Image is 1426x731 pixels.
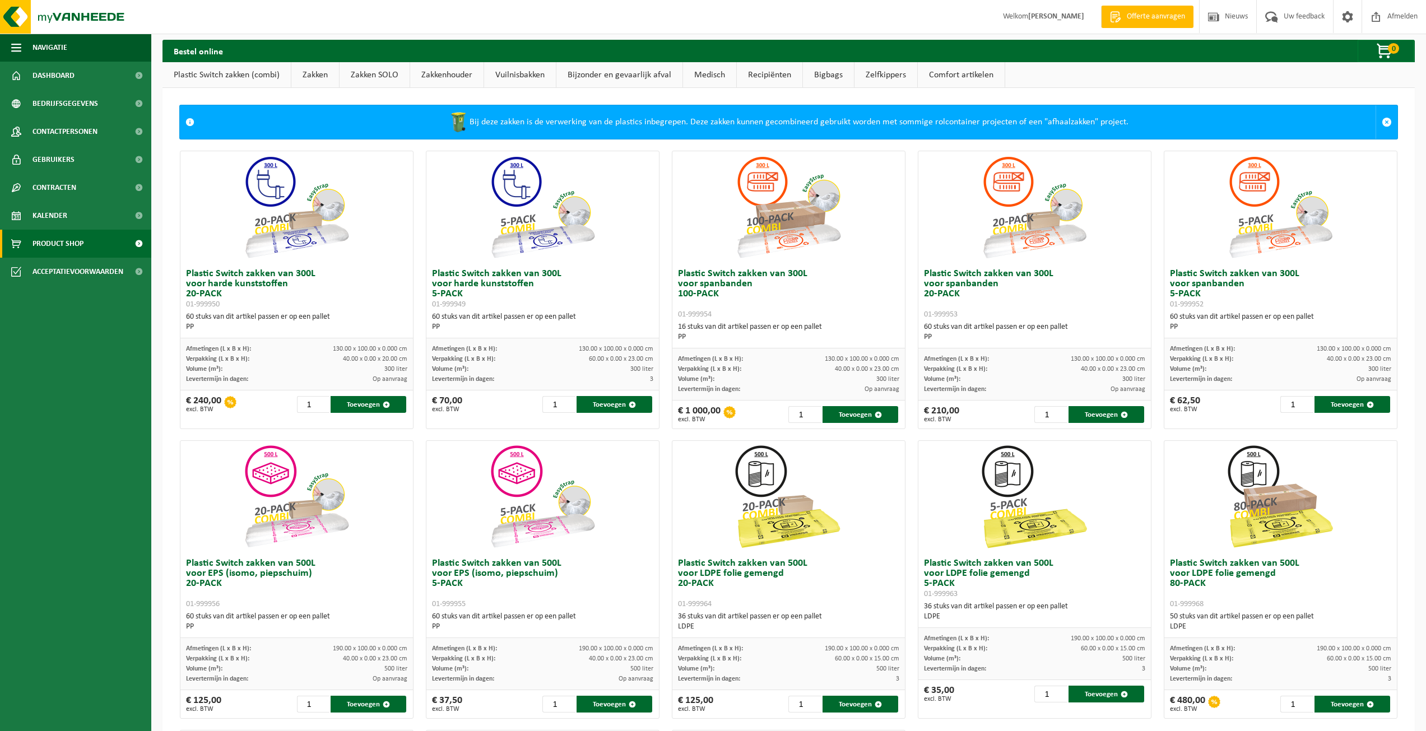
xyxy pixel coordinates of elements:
h3: Plastic Switch zakken van 300L voor spanbanden 100-PACK [678,269,899,319]
span: Volume (m³): [1170,366,1206,373]
span: 01-999963 [924,590,958,598]
div: 60 stuks van dit artikel passen er op een pallet [924,322,1145,342]
span: 60.00 x 0.00 x 15.00 cm [1081,645,1145,652]
span: Op aanvraag [373,676,407,682]
span: Op aanvraag [865,386,899,393]
span: 190.00 x 100.00 x 0.000 cm [1317,645,1391,652]
span: Verpakking (L x B x H): [924,366,987,373]
span: 500 liter [876,665,899,672]
span: Levertermijn in dagen: [1170,376,1232,383]
div: PP [432,622,653,632]
span: Product Shop [32,230,83,258]
span: 130.00 x 100.00 x 0.000 cm [333,346,407,352]
span: Op aanvraag [1111,386,1145,393]
input: 1 [297,396,329,413]
span: Volume (m³): [432,366,468,373]
img: 01-999968 [1224,441,1336,553]
div: PP [186,622,407,632]
span: Volume (m³): [924,376,960,383]
input: 1 [1280,696,1313,713]
span: Contracten [32,174,76,202]
div: 36 stuks van dit artikel passen er op een pallet [924,602,1145,622]
div: 60 stuks van dit artikel passen er op een pallet [432,612,653,632]
span: 40.00 x 0.00 x 23.00 cm [589,655,653,662]
span: 190.00 x 100.00 x 0.000 cm [579,645,653,652]
input: 1 [542,396,575,413]
img: 01-999949 [486,151,598,263]
button: Toevoegen [577,396,652,413]
input: 1 [788,696,821,713]
span: 130.00 x 100.00 x 0.000 cm [579,346,653,352]
div: LDPE [924,612,1145,622]
div: PP [924,332,1145,342]
button: Toevoegen [577,696,652,713]
span: 300 liter [630,366,653,373]
span: Levertermijn in dagen: [432,676,494,682]
span: Levertermijn in dagen: [924,665,986,672]
img: 01-999952 [1224,151,1336,263]
img: 01-999953 [978,151,1090,263]
button: Toevoegen [331,396,406,413]
button: Toevoegen [331,696,406,713]
h3: Plastic Switch zakken van 300L voor spanbanden 5-PACK [1170,269,1391,309]
span: Kalender [32,202,67,230]
span: Levertermijn in dagen: [678,676,740,682]
span: Afmetingen (L x B x H): [678,645,743,652]
a: Zakken SOLO [340,62,410,88]
span: 01-999954 [678,310,712,319]
img: 01-999950 [240,151,352,263]
span: Afmetingen (L x B x H): [1170,645,1235,652]
div: € 240,00 [186,396,221,413]
span: 01-999952 [1170,300,1204,309]
span: Volume (m³): [432,665,468,672]
input: 1 [1280,396,1313,413]
span: excl. BTW [186,706,221,713]
input: 1 [297,696,329,713]
div: PP [432,322,653,332]
span: Bedrijfsgegevens [32,90,98,118]
h2: Bestel online [162,40,234,62]
button: Toevoegen [1069,406,1144,423]
span: Verpakking (L x B x H): [186,356,249,362]
h3: Plastic Switch zakken van 500L voor EPS (isomo, piepschuim) 5-PACK [432,558,653,609]
span: Volume (m³): [1170,665,1206,672]
a: Offerte aanvragen [1101,6,1193,28]
span: 40.00 x 0.00 x 23.00 cm [1081,366,1145,373]
span: 40.00 x 0.00 x 23.00 cm [835,366,899,373]
span: Verpakking (L x B x H): [1170,356,1233,362]
button: 0 [1358,40,1414,62]
h3: Plastic Switch zakken van 500L voor LDPE folie gemengd 5-PACK [924,558,1145,599]
span: 190.00 x 100.00 x 0.000 cm [1071,635,1145,642]
h3: Plastic Switch zakken van 500L voor LDPE folie gemengd 80-PACK [1170,558,1391,609]
div: 60 stuks van dit artikel passen er op een pallet [1170,312,1391,332]
h3: Plastic Switch zakken van 300L voor harde kunststoffen 5-PACK [432,269,653,309]
span: excl. BTW [1170,706,1205,713]
input: 1 [788,406,821,423]
div: 60 stuks van dit artikel passen er op een pallet [186,312,407,332]
span: 3 [650,376,653,383]
span: Op aanvraag [373,376,407,383]
span: Contactpersonen [32,118,97,146]
span: Dashboard [32,62,75,90]
img: 01-999955 [486,441,598,553]
button: Toevoegen [823,696,898,713]
div: LDPE [678,622,899,632]
span: 01-999955 [432,600,466,608]
span: 300 liter [384,366,407,373]
span: Volume (m³): [924,655,960,662]
span: excl. BTW [432,706,462,713]
img: 01-999963 [978,441,1090,553]
span: Levertermijn in dagen: [186,376,248,383]
h3: Plastic Switch zakken van 500L voor EPS (isomo, piepschuim) 20-PACK [186,558,407,609]
span: 190.00 x 100.00 x 0.000 cm [333,645,407,652]
span: Levertermijn in dagen: [678,386,740,393]
span: Verpakking (L x B x H): [924,645,987,652]
span: 01-999953 [924,310,958,319]
span: Verpakking (L x B x H): [186,655,249,662]
span: Afmetingen (L x B x H): [186,346,251,352]
h3: Plastic Switch zakken van 300L voor spanbanden 20-PACK [924,269,1145,319]
span: excl. BTW [924,416,959,423]
a: Zakkenhouder [410,62,484,88]
div: 50 stuks van dit artikel passen er op een pallet [1170,612,1391,632]
div: € 125,00 [186,696,221,713]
